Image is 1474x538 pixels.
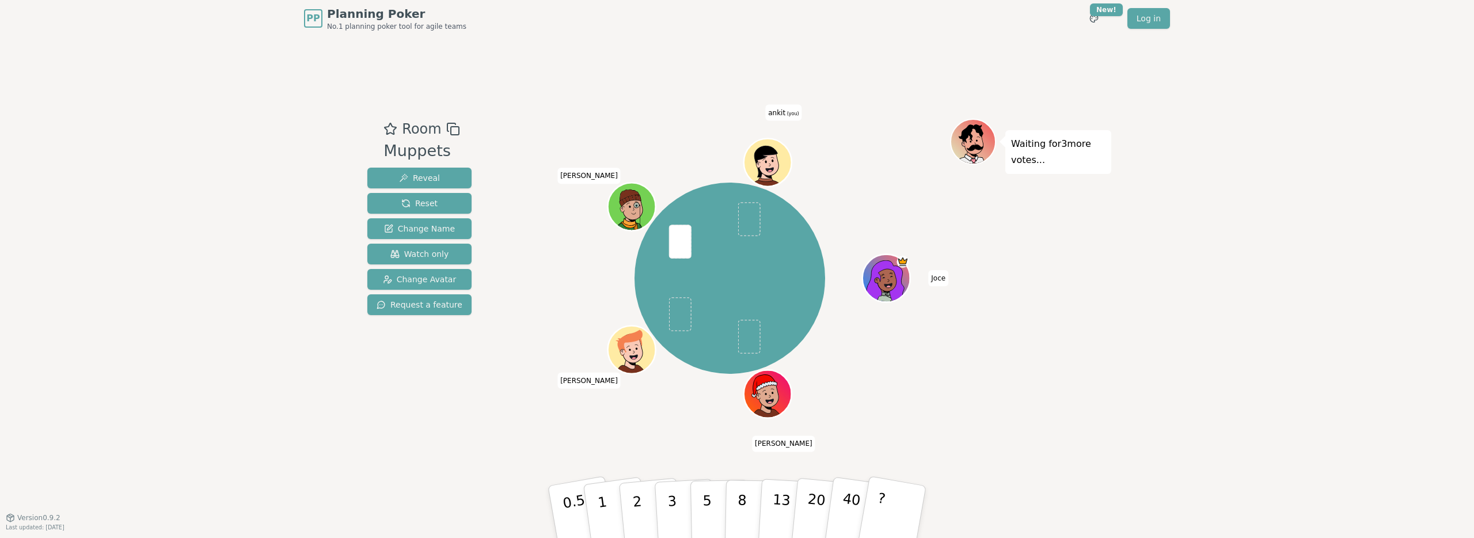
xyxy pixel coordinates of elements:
[367,218,472,239] button: Change Name
[383,119,397,139] button: Add as favourite
[367,244,472,264] button: Watch only
[377,299,462,310] span: Request a feature
[6,524,64,531] span: Last updated: [DATE]
[1127,8,1170,29] a: Log in
[367,193,472,214] button: Reset
[896,256,909,268] span: Joce is the host
[304,6,466,31] a: PPPlanning PokerNo.1 planning poker tool for agile teams
[367,168,472,188] button: Reveal
[401,198,438,209] span: Reset
[399,172,440,184] span: Reveal
[384,223,455,234] span: Change Name
[928,270,948,286] span: Click to change your name
[1084,8,1104,29] button: New!
[785,111,799,116] span: (you)
[383,139,459,163] div: Muppets
[17,513,60,522] span: Version 0.9.2
[367,294,472,315] button: Request a feature
[1011,136,1105,168] p: Waiting for 3 more votes...
[383,274,457,285] span: Change Avatar
[327,22,466,31] span: No.1 planning poker tool for agile teams
[557,372,621,388] span: Click to change your name
[6,513,60,522] button: Version0.9.2
[306,12,320,25] span: PP
[1090,3,1123,16] div: New!
[390,248,449,260] span: Watch only
[765,104,801,120] span: Click to change your name
[745,140,790,185] button: Click to change your avatar
[367,269,472,290] button: Change Avatar
[327,6,466,22] span: Planning Poker
[557,168,621,184] span: Click to change your name
[752,435,815,452] span: Click to change your name
[402,119,441,139] span: Room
